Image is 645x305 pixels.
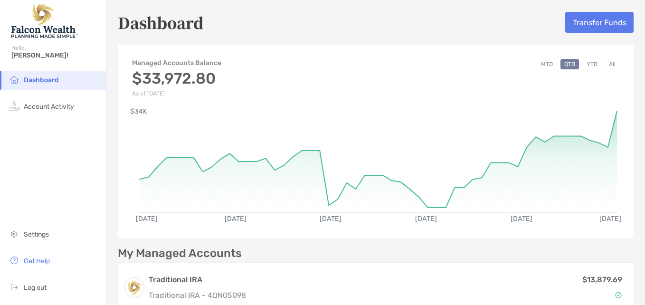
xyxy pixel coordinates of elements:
button: QTD [560,59,579,69]
span: Settings [24,230,49,238]
h4: Managed Accounts Balance [132,59,221,67]
span: Log out [24,284,47,292]
img: get-help icon [9,255,20,266]
p: $13,879.69 [582,274,622,286]
text: [DATE] [416,215,437,223]
img: logout icon [9,281,20,293]
h3: $33,972.80 [132,69,221,87]
img: logo account [125,278,144,297]
button: MTD [537,59,557,69]
text: [DATE] [225,215,247,223]
text: [DATE] [511,215,532,223]
p: As of [DATE] [132,90,221,97]
span: Get Help [24,257,50,265]
img: settings icon [9,228,20,239]
button: All [605,59,619,69]
img: Account Status icon [615,292,622,298]
button: Transfer Funds [565,12,634,33]
span: Account Activity [24,103,74,111]
text: [DATE] [136,215,158,223]
text: $34K [130,107,147,115]
p: Traditional IRA - 4QN05098 [149,289,246,301]
img: activity icon [9,100,20,112]
p: My Managed Accounts [118,248,242,259]
span: [PERSON_NAME]! [11,51,100,59]
button: YTD [583,59,601,69]
text: [DATE] [599,215,621,223]
h3: Traditional IRA [149,274,246,286]
span: Dashboard [24,76,59,84]
text: [DATE] [320,215,342,223]
h5: Dashboard [118,11,204,33]
img: household icon [9,74,20,85]
img: Falcon Wealth Planning Logo [11,4,78,38]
